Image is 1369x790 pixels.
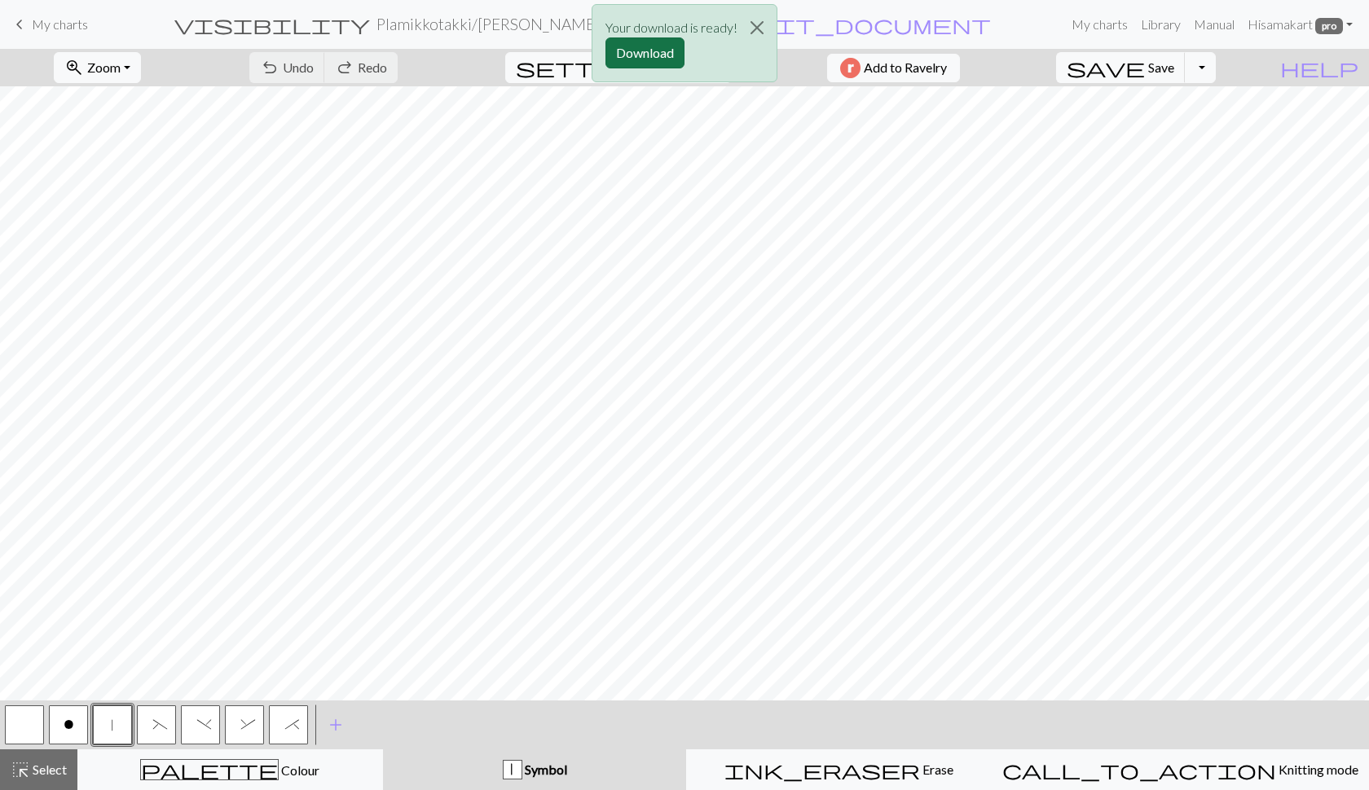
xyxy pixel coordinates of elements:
[724,758,920,781] span: ink_eraser
[1276,761,1358,777] span: Knitting mode
[737,5,777,50] button: Close
[686,749,992,790] button: Erase
[279,762,319,778] span: Colour
[137,705,176,744] button: (
[383,749,687,790] button: | Symbol
[141,758,278,781] span: palette
[225,705,264,744] button: &
[241,718,249,735] span: left part of right 3+ stitch cable, wyib
[93,705,132,744] button: |
[153,718,161,735] span: left part of left 3+ stitch cable, wyif
[49,705,88,744] button: o
[109,718,117,735] span: slip stitch
[992,749,1369,790] button: Knitting mode
[77,749,383,790] button: Colour
[522,761,567,777] span: Symbol
[11,758,30,781] span: highlight_alt
[64,718,73,735] span: purl
[326,713,346,736] span: add
[504,761,522,780] div: |
[181,705,220,744] button: )
[1002,758,1276,781] span: call_to_action
[920,761,953,777] span: Erase
[30,761,67,777] span: Select
[197,718,205,735] span: right part of left 3+ stitch cable, wyif
[285,718,293,735] span: right part of right 3+ stitch cable, wyib
[605,18,737,37] p: Your download is ready!
[605,37,684,68] button: Download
